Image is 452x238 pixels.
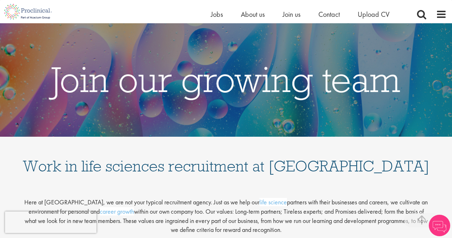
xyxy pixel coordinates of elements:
[283,10,300,19] a: Join us
[211,10,223,19] a: Jobs
[259,198,287,206] a: life science
[358,10,389,19] a: Upload CV
[23,144,430,174] h1: Work in life sciences recruitment at [GEOGRAPHIC_DATA]
[429,215,450,236] img: Chatbot
[23,192,430,234] p: Here at [GEOGRAPHIC_DATA], we are not your typical recruitment agency. Just as we help our partne...
[318,10,340,19] a: Contact
[5,212,96,233] iframe: reCAPTCHA
[100,207,134,215] a: career growth
[241,10,265,19] a: About us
